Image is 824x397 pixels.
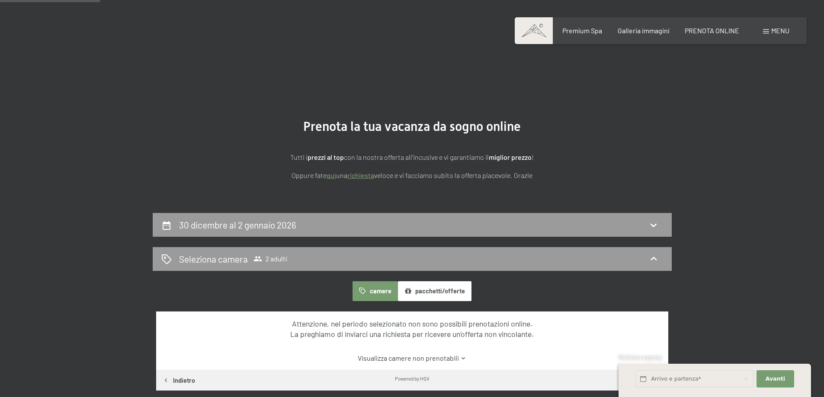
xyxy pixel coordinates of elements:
[685,26,739,35] a: PRENOTA ONLINE
[156,370,202,391] button: Indietro
[395,375,430,382] div: Powered by HGV
[619,354,662,361] span: Richiesta express
[196,170,628,181] p: Oppure fate una veloce e vi facciamo subito la offerta piacevole. Grazie
[771,26,789,35] span: Menu
[171,353,653,363] a: Visualizza camere non prenotabili
[253,254,287,263] span: 2 adulti
[398,281,471,301] button: pacchetti/offerte
[353,281,398,301] button: camere
[562,26,602,35] a: Premium Spa
[327,171,336,179] a: quì
[196,152,628,163] p: Tutti i con la nostra offerta all'incusive e vi garantiamo il !
[757,370,794,388] button: Avanti
[179,253,248,265] h2: Seleziona camera
[171,318,653,340] div: Attenzione, nel periodo selezionato non sono possibili prenotazioni online. La preghiamo di invia...
[303,119,521,134] span: Prenota la tua vacanza da sogno online
[618,26,670,35] a: Galleria immagini
[308,153,344,161] strong: prezzi al top
[489,153,532,161] strong: miglior prezzo
[347,171,374,179] a: richiesta
[179,219,296,230] h2: 30 dicembre al 2 gennaio 2026
[766,375,785,383] span: Avanti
